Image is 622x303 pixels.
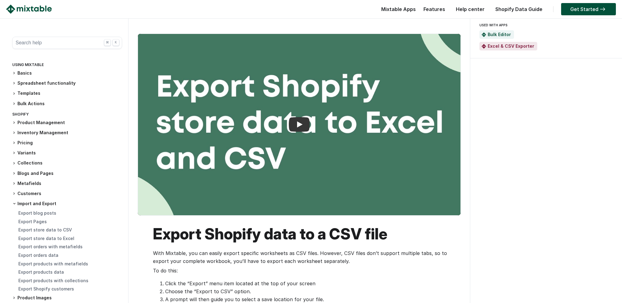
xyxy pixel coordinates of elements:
[12,90,122,97] h3: Templates
[482,44,486,49] img: Mixtable Excel & CSV Exporter App
[479,21,610,29] div: USED WITH APPS
[492,6,546,12] a: Shopify Data Guide
[153,249,452,265] p: With Mixtable, you can easily export specific worksheets as CSV files. However, CSV files don’t s...
[153,225,452,243] h1: Export Shopify data to a CSV file
[12,150,122,156] h3: Variants
[12,170,122,177] h3: Blogs and Pages
[18,253,58,258] a: Export orders data
[18,269,64,275] a: Export products data
[113,39,119,46] div: K
[488,32,511,37] a: Bulk Editor
[12,37,122,49] button: Search help ⌘ K
[12,120,122,126] h3: Product Management
[12,61,122,70] div: Using Mixtable
[165,279,452,287] li: Click the “Export” menu item located at the top of your screen
[453,6,488,12] a: Help center
[18,261,88,266] a: Export products with metafields
[6,5,52,14] img: Mixtable logo
[104,39,111,46] div: ⌘
[18,210,56,216] a: Export blog posts
[12,160,122,166] h3: Collections
[12,295,122,301] h3: Product Images
[12,201,122,207] h3: Import and Export
[482,32,486,37] img: Mixtable Spreadsheet Bulk Editor App
[12,111,122,120] div: Shopify
[153,267,452,275] p: To do this:
[12,180,122,187] h3: Metafields
[12,80,122,87] h3: Spreadsheet functionality
[18,227,72,232] a: Export store data to CSV
[561,3,616,15] a: Get Started
[12,140,122,146] h3: Pricing
[488,43,534,49] a: Excel & CSV Exporter
[18,219,47,224] a: Export Pages
[18,286,74,291] a: Export Shopify customers
[18,278,88,283] a: Export products with collections
[165,287,452,295] li: Choose the “Export to CSV” option.
[18,236,74,241] a: Export store data to Excel
[12,70,122,76] h3: Basics
[378,5,416,17] div: Mixtable Apps
[12,190,122,197] h3: Customers
[598,7,607,11] img: arrow-right.svg
[12,130,122,136] h3: Inventory Management
[18,244,83,249] a: Export orders with metafields
[420,6,448,12] a: Features
[12,101,122,107] h3: Bulk Actions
